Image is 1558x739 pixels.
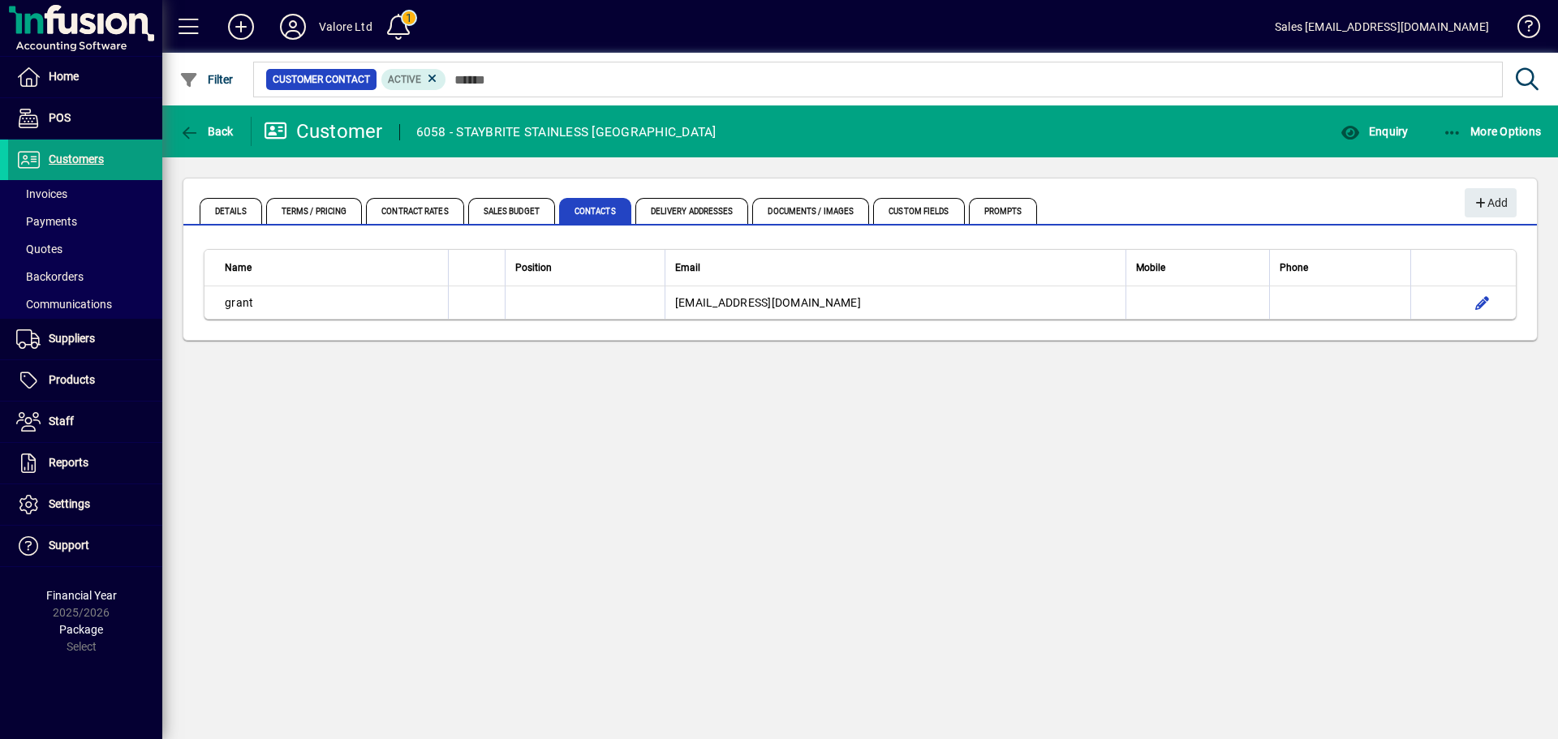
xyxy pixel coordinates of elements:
[49,153,104,165] span: Customers
[8,263,162,290] a: Backorders
[8,235,162,263] a: Quotes
[162,117,252,146] app-page-header-button: Back
[49,539,89,552] span: Support
[1280,259,1401,277] div: Phone
[1280,259,1308,277] span: Phone
[225,296,253,309] span: grant
[388,74,421,85] span: Active
[49,497,90,510] span: Settings
[8,443,162,483] a: Reports
[969,198,1038,224] span: Prompts
[1473,190,1508,217] span: Add
[8,290,162,318] a: Communications
[8,360,162,401] a: Products
[468,198,555,224] span: Sales Budget
[675,296,861,309] span: [EMAIL_ADDRESS][DOMAIN_NAME]
[559,198,631,224] span: Contacts
[1505,3,1538,56] a: Knowledge Base
[267,12,319,41] button: Profile
[1470,290,1496,316] button: Edit
[8,208,162,235] a: Payments
[49,111,71,124] span: POS
[273,71,370,88] span: Customer Contact
[635,198,749,224] span: Delivery Addresses
[8,319,162,359] a: Suppliers
[266,198,363,224] span: Terms / Pricing
[752,198,869,224] span: Documents / Images
[49,456,88,469] span: Reports
[873,198,964,224] span: Custom Fields
[381,69,446,90] mat-chip: Activation Status: Active
[49,415,74,428] span: Staff
[1439,117,1546,146] button: More Options
[1275,14,1489,40] div: Sales [EMAIL_ADDRESS][DOMAIN_NAME]
[8,180,162,208] a: Invoices
[16,270,84,283] span: Backorders
[49,373,95,386] span: Products
[8,526,162,566] a: Support
[16,215,77,228] span: Payments
[49,70,79,83] span: Home
[225,259,438,277] div: Name
[8,57,162,97] a: Home
[16,187,67,200] span: Invoices
[1465,188,1517,217] button: Add
[515,259,552,277] span: Position
[59,623,103,636] span: Package
[179,125,234,138] span: Back
[175,117,238,146] button: Back
[1443,125,1542,138] span: More Options
[16,243,62,256] span: Quotes
[8,98,162,139] a: POS
[1341,125,1408,138] span: Enquiry
[515,259,655,277] div: Position
[1136,259,1259,277] div: Mobile
[215,12,267,41] button: Add
[1336,117,1412,146] button: Enquiry
[416,119,717,145] div: 6058 - STAYBRITE STAINLESS [GEOGRAPHIC_DATA]
[675,259,1116,277] div: Email
[1136,259,1165,277] span: Mobile
[200,198,262,224] span: Details
[225,259,252,277] span: Name
[175,65,238,94] button: Filter
[319,14,372,40] div: Valore Ltd
[16,298,112,311] span: Communications
[49,332,95,345] span: Suppliers
[179,73,234,86] span: Filter
[46,589,117,602] span: Financial Year
[8,402,162,442] a: Staff
[8,484,162,525] a: Settings
[675,259,700,277] span: Email
[264,118,383,144] div: Customer
[366,198,463,224] span: Contract Rates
